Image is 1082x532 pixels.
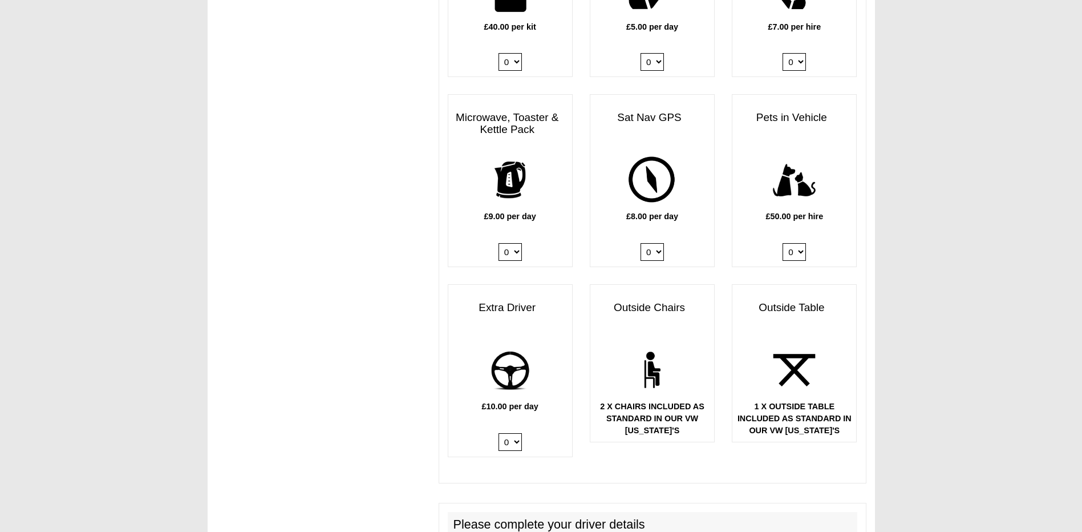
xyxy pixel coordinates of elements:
[479,149,541,211] img: kettle.png
[765,212,823,221] b: £50.00 per hire
[732,296,856,320] h3: Outside Table
[590,106,714,130] h3: Sat Nav GPS
[590,296,714,320] h3: Outside Chairs
[626,22,678,31] b: £5.00 per day
[479,339,541,401] img: add-driver.png
[763,339,825,401] img: table.png
[732,106,856,130] h3: Pets in Vehicle
[621,149,683,211] img: gps.png
[621,339,683,401] img: chair.png
[484,22,536,31] b: £40.00 per kit
[482,402,538,411] b: £10.00 per day
[626,212,678,221] b: £8.00 per day
[737,402,852,434] b: 1 X OUTSIDE TABLE INCLUDED AS STANDARD IN OUR VW [US_STATE]'S
[763,149,825,211] img: pets.png
[448,106,572,142] h3: Microwave, Toaster & Kettle Pack
[484,212,536,221] b: £9.00 per day
[600,402,704,434] b: 2 X CHAIRS INCLUDED AS STANDARD IN OUR VW [US_STATE]'S
[768,22,821,31] b: £7.00 per hire
[448,296,572,320] h3: Extra Driver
